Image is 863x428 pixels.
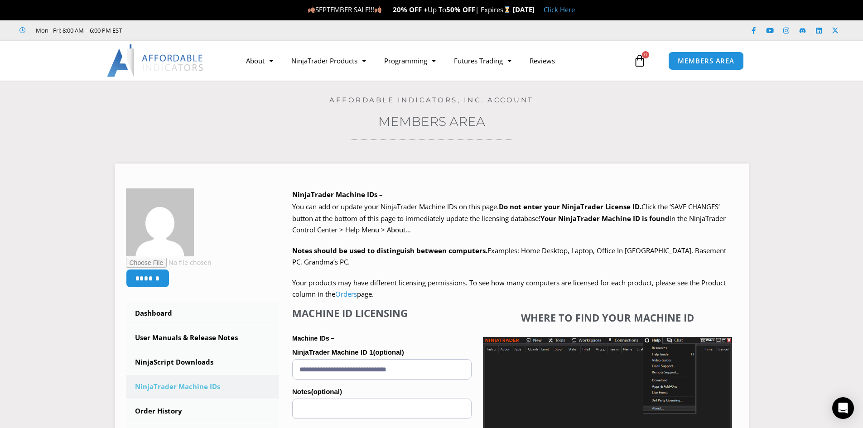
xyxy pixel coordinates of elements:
a: NinjaTrader Products [282,50,375,71]
div: Open Intercom Messenger [832,397,854,419]
span: MEMBERS AREA [678,58,734,64]
a: About [237,50,282,71]
a: Orders [335,289,357,298]
img: LogoAI | Affordable Indicators – NinjaTrader [107,44,204,77]
span: You can add or update your NinjaTrader Machine IDs on this page. [292,202,499,211]
nav: Menu [237,50,631,71]
a: Click Here [544,5,575,14]
img: ⌛ [504,6,511,13]
strong: 50% OFF [446,5,475,14]
img: 🍂 [308,6,315,13]
a: Members Area [378,114,485,129]
b: Do not enter your NinjaTrader License ID. [499,202,641,211]
strong: Notes should be used to distinguish between computers. [292,246,487,255]
a: Programming [375,50,445,71]
h4: Where to find your Machine ID [483,312,732,323]
a: MEMBERS AREA [668,52,744,70]
a: Reviews [521,50,564,71]
a: NinjaTrader Machine IDs [126,375,279,399]
a: Dashboard [126,302,279,325]
iframe: Customer reviews powered by Trustpilot [135,26,270,35]
img: f68d18f8e7d2057390cf6adf22a4c57e83bc234593114621218fa0003d504e2a [126,188,194,256]
span: Click the ‘SAVE CHANGES’ button at the bottom of this page to immediately update the licensing da... [292,202,726,234]
a: Order History [126,399,279,423]
strong: Machine IDs – [292,335,334,342]
b: NinjaTrader Machine IDs – [292,190,383,199]
a: User Manuals & Release Notes [126,326,279,350]
strong: Your NinjaTrader Machine ID is found [540,214,670,223]
strong: 20% OFF + [393,5,428,14]
span: (optional) [311,388,342,395]
span: Examples: Home Desktop, Laptop, Office In [GEOGRAPHIC_DATA], Basement PC, Grandma’s PC. [292,246,726,267]
span: (optional) [373,348,404,356]
a: 0 [620,48,660,74]
label: NinjaTrader Machine ID 1 [292,346,472,359]
a: Affordable Indicators, Inc. Account [329,96,534,104]
label: Notes [292,385,472,399]
img: 🍂 [375,6,381,13]
a: Futures Trading [445,50,521,71]
span: SEPTEMBER SALE!!! Up To | Expires [308,5,513,14]
span: Mon - Fri: 8:00 AM – 6:00 PM EST [34,25,122,36]
span: 0 [642,51,649,58]
h4: Machine ID Licensing [292,307,472,319]
a: NinjaScript Downloads [126,351,279,374]
span: Your products may have different licensing permissions. To see how many computers are licensed fo... [292,278,726,299]
strong: [DATE] [513,5,535,14]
